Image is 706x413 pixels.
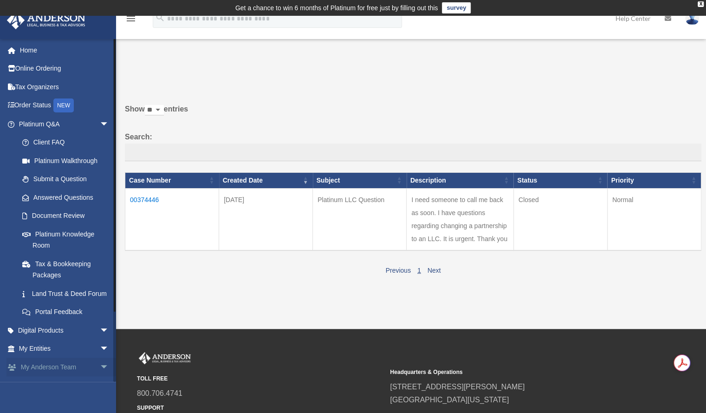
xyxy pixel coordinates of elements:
a: 1 [417,267,421,274]
th: Status: activate to sort column ascending [513,172,607,188]
span: arrow_drop_down [100,376,118,395]
td: 00374446 [125,188,219,250]
a: My Anderson Teamarrow_drop_down [6,358,123,376]
a: [GEOGRAPHIC_DATA][US_STATE] [390,396,509,404]
div: NEW [53,98,74,112]
a: Next [427,267,441,274]
a: Order StatusNEW [6,96,123,115]
div: close [698,1,704,7]
a: Tax & Bookkeeping Packages [13,255,118,284]
img: Anderson Advisors Platinum Portal [4,11,88,29]
a: menu [125,16,136,24]
td: Normal [607,188,701,250]
th: Case Number: activate to sort column ascending [125,172,219,188]
th: Created Date: activate to sort column ascending [219,172,313,188]
a: Land Trust & Deed Forum [13,284,118,303]
td: Platinum LLC Question [313,188,407,250]
a: Platinum Walkthrough [13,151,118,170]
span: arrow_drop_down [100,115,118,134]
a: Home [6,41,123,59]
select: Showentries [145,105,164,116]
a: Previous [385,267,410,274]
td: [DATE] [219,188,313,250]
th: Subject: activate to sort column ascending [313,172,407,188]
td: Closed [513,188,607,250]
input: Search: [125,144,701,161]
a: My Documentsarrow_drop_down [6,376,123,395]
a: 800.706.4741 [137,389,182,397]
th: Description: activate to sort column ascending [407,172,514,188]
a: Tax Organizers [6,78,123,96]
a: My Entitiesarrow_drop_down [6,340,123,358]
div: Get a chance to win 6 months of Platinum for free just by filling out this [235,2,438,13]
a: Submit a Question [13,170,118,189]
a: Platinum Q&Aarrow_drop_down [6,115,118,133]
a: Online Ordering [6,59,123,78]
small: TOLL FREE [137,374,383,384]
a: survey [442,2,471,13]
a: [STREET_ADDRESS][PERSON_NAME] [390,383,525,391]
i: search [155,13,165,23]
td: I need someone to call me back as soon. I have questions regarding changing a partnership to an L... [407,188,514,250]
label: Search: [125,131,701,161]
span: arrow_drop_down [100,340,118,359]
span: arrow_drop_down [100,358,118,377]
i: menu [125,13,136,24]
span: arrow_drop_down [100,321,118,340]
a: Answered Questions [13,188,114,207]
a: Platinum Knowledge Room [13,225,118,255]
a: Digital Productsarrow_drop_down [6,321,123,340]
a: Document Review [13,207,118,225]
th: Priority: activate to sort column ascending [607,172,701,188]
img: User Pic [685,12,699,25]
label: Show entries [125,103,701,125]
img: Anderson Advisors Platinum Portal [137,352,193,364]
small: SUPPORT [137,403,383,413]
a: Portal Feedback [13,303,118,321]
a: Client FAQ [13,133,118,152]
small: Headquarters & Operations [390,367,636,377]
